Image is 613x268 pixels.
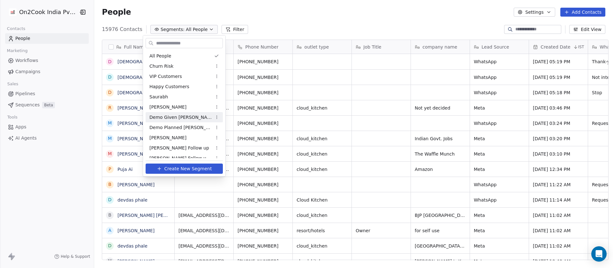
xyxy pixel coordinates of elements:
[149,83,189,90] span: Happy Customers
[149,104,186,111] span: [PERSON_NAME]
[149,53,171,59] span: All People
[149,114,212,121] span: Demo Given [PERSON_NAME]
[149,134,186,141] span: [PERSON_NAME]
[149,63,173,70] span: Churn Risk
[146,164,223,174] button: Create New Segment
[149,155,212,162] span: [PERSON_NAME] Follow up Hot Active
[149,124,212,131] span: Demo Planned [PERSON_NAME]
[164,165,212,172] span: Create New Segment
[149,145,209,151] span: [PERSON_NAME] Follow up
[149,94,168,100] span: Saurabh
[149,73,182,80] span: VIP Customers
